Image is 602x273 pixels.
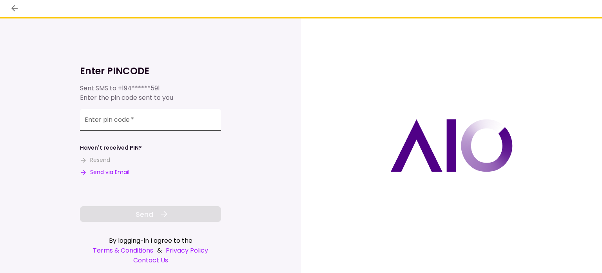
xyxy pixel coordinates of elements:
div: Haven't received PIN? [80,144,142,152]
button: Resend [80,156,110,164]
div: Sent SMS to Enter the pin code sent to you [80,84,221,103]
div: By logging-in I agree to the [80,236,221,246]
button: Send via Email [80,168,129,176]
h1: Enter PINCODE [80,65,221,77]
span: Send [136,209,153,220]
a: Privacy Policy [166,246,208,255]
a: Contact Us [80,255,221,265]
a: Terms & Conditions [93,246,153,255]
img: AIO logo [390,119,513,172]
div: & [80,246,221,255]
button: Send [80,206,221,222]
button: back [8,2,21,15]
